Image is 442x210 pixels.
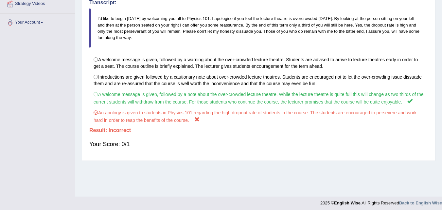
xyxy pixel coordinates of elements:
label: Introductions are given followed by a cautionary note about over-crowded lecture theatres. Studen... [89,71,428,89]
label: A welcome message is given, followed by a warning about the over-crowded lecture theatre. Student... [89,54,428,72]
label: An apology is given to students in Physics 101 regarding the high dropout rate of students in the... [89,107,428,126]
blockquote: I’d like to begin [DATE] by welcoming you all to Physics 101. I apologise if you feel the lecture... [89,9,428,47]
div: Your Score: 0/1 [89,136,428,152]
div: 2025 © All Rights Reserved [320,197,442,206]
a: Back to English Wise [399,200,442,205]
label: A welcome message is given, followed by a note about the over-crowded lecture theatre. While the ... [89,89,428,107]
strong: English Wise. [334,200,362,205]
a: Your Account [0,13,75,30]
h4: Result: [89,127,428,133]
